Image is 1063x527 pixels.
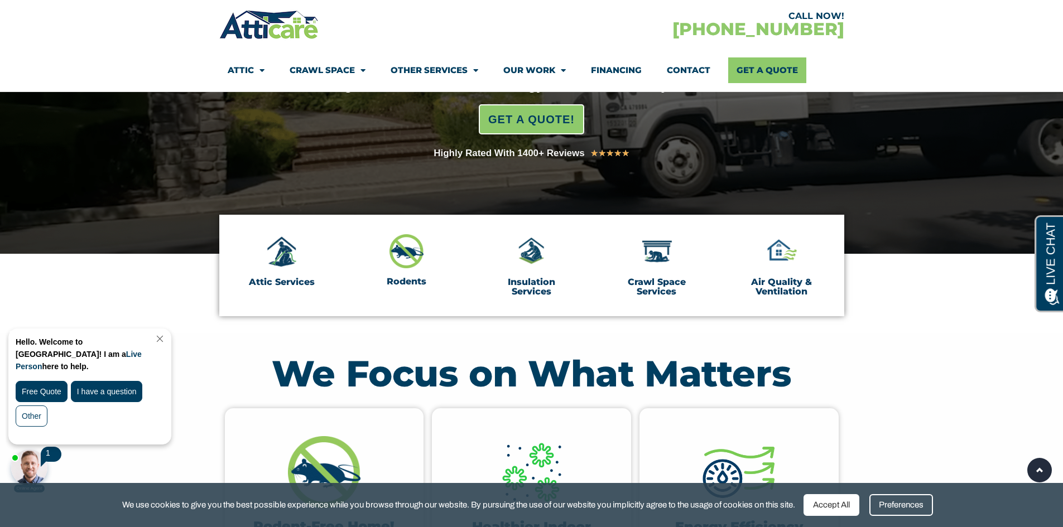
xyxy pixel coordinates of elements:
[228,57,836,83] nav: Menu
[290,57,365,83] a: Crawl Space
[228,57,264,83] a: Attic
[590,146,629,161] div: 5/5
[387,276,426,287] a: Rodents
[434,146,585,161] div: Highly Rated With 1400+ Reviews
[628,277,686,297] a: Crawl Space Services
[122,498,795,512] span: We use cookies to give you the best possible experience while you browse through our website. By ...
[728,57,806,83] a: Get A Quote
[751,277,812,297] a: Air Quality & Ventilation
[606,146,614,161] i: ★
[249,277,315,287] a: Attic Services
[503,57,566,83] a: Our Work
[225,355,839,391] h2: We Focus on What Matters
[804,494,859,516] div: Accept All
[391,57,478,83] a: Other Services
[598,146,606,161] i: ★
[869,494,933,516] div: Preferences
[591,57,642,83] a: Financing
[622,146,629,161] i: ★
[614,146,622,161] i: ★
[508,277,555,297] a: Insulation Services
[27,9,90,23] span: Opens a chat window
[532,12,844,21] div: CALL NOW!
[488,108,575,130] span: GET A QUOTE!
[479,104,584,134] a: GET A QUOTE!
[590,146,598,161] i: ★
[667,57,710,83] a: Contact
[6,326,184,494] iframe: Chat Invitation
